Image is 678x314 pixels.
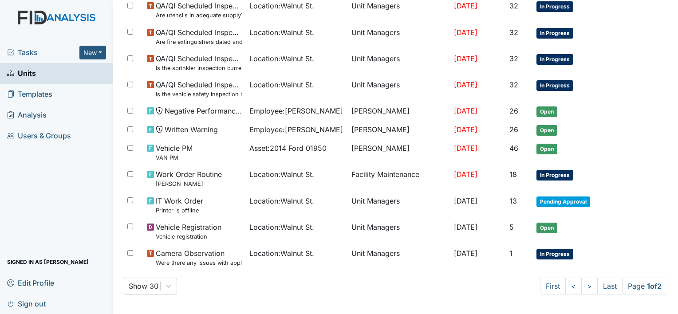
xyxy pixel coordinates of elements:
[581,278,598,294] a: >
[509,196,517,205] span: 13
[536,125,557,136] span: Open
[454,249,477,258] span: [DATE]
[249,196,314,206] span: Location : Walnut St.
[156,64,242,72] small: Is the sprinkler inspection current? (document the date in the comment section)
[249,222,314,232] span: Location : Walnut St.
[509,28,518,37] span: 32
[454,125,477,134] span: [DATE]
[156,206,203,215] small: Printer is offline
[249,248,314,259] span: Location : Walnut St.
[348,102,450,121] td: [PERSON_NAME]
[156,27,242,46] span: QA/QI Scheduled Inspection Are fire extinguishers dated and initialed monthly and serviced annual...
[249,106,343,116] span: Employee : [PERSON_NAME]
[348,24,450,50] td: Unit Managers
[7,129,71,143] span: Users & Groups
[156,153,193,162] small: VAN PM
[249,124,343,135] span: Employee : [PERSON_NAME]
[249,169,314,180] span: Location : Walnut St.
[454,80,477,89] span: [DATE]
[509,223,514,232] span: 5
[7,47,79,58] a: Tasks
[165,124,218,135] span: Written Warning
[156,143,193,162] span: Vehicle PM VAN PM
[156,90,242,98] small: Is the vehicle safety inspection report current and in the mileage log pouch?
[249,53,314,64] span: Location : Walnut St.
[454,223,477,232] span: [DATE]
[79,46,106,59] button: New
[7,276,54,290] span: Edit Profile
[156,169,222,188] span: Work Order Routine T.V Hung
[454,196,477,205] span: [DATE]
[597,278,623,294] a: Last
[249,27,314,38] span: Location : Walnut St.
[7,255,89,269] span: Signed in as [PERSON_NAME]
[536,28,573,39] span: In Progress
[536,196,590,207] span: Pending Approval
[156,196,203,215] span: IT Work Order Printer is offline
[156,0,242,20] span: QA/QI Scheduled Inspection Are utensils in adequate supply?
[509,144,518,153] span: 46
[156,232,221,241] small: Vehicle registration
[348,165,450,192] td: Facility Maintenance
[540,278,667,294] nav: task-pagination
[536,223,557,233] span: Open
[536,1,573,12] span: In Progress
[348,50,450,76] td: Unit Managers
[7,297,46,310] span: Sign out
[540,278,566,294] a: First
[509,249,512,258] span: 1
[348,192,450,218] td: Unit Managers
[129,281,158,291] div: Show 30
[454,170,477,179] span: [DATE]
[249,0,314,11] span: Location : Walnut St.
[249,143,327,153] span: Asset : 2014 Ford 01950
[348,76,450,102] td: Unit Managers
[536,54,573,65] span: In Progress
[536,144,557,154] span: Open
[509,170,517,179] span: 18
[454,1,477,10] span: [DATE]
[7,67,36,80] span: Units
[156,248,242,267] span: Camera Observation Were there any issues with applying topical medications? ( Starts at the top o...
[622,278,667,294] span: Page
[509,125,518,134] span: 26
[509,106,518,115] span: 26
[156,38,242,46] small: Are fire extinguishers dated and initialed monthly and serviced annually? Are they attached to th...
[156,259,242,267] small: Were there any issues with applying topical medications? ( Starts at the top of MAR and works the...
[509,80,518,89] span: 32
[454,54,477,63] span: [DATE]
[647,282,662,290] strong: 1 of 2
[156,222,221,241] span: Vehicle Registration Vehicle registration
[509,1,518,10] span: 32
[565,278,582,294] a: <
[536,80,573,91] span: In Progress
[536,170,573,181] span: In Progress
[156,11,242,20] small: Are utensils in adequate supply?
[249,79,314,90] span: Location : Walnut St.
[454,28,477,37] span: [DATE]
[536,249,573,259] span: In Progress
[536,106,557,117] span: Open
[348,121,450,139] td: [PERSON_NAME]
[454,144,477,153] span: [DATE]
[348,244,450,271] td: Unit Managers
[7,108,47,122] span: Analysis
[454,106,477,115] span: [DATE]
[7,87,52,101] span: Templates
[348,139,450,165] td: [PERSON_NAME]
[165,106,242,116] span: Negative Performance Review
[509,54,518,63] span: 32
[156,53,242,72] span: QA/QI Scheduled Inspection Is the sprinkler inspection current? (document the date in the comment...
[348,218,450,244] td: Unit Managers
[156,79,242,98] span: QA/QI Scheduled Inspection Is the vehicle safety inspection report current and in the mileage log...
[156,180,222,188] small: [PERSON_NAME]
